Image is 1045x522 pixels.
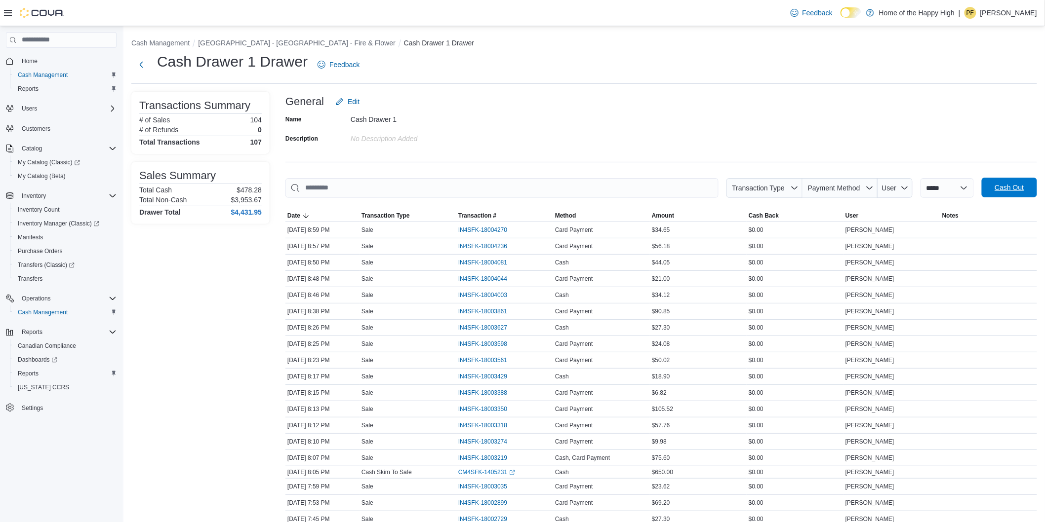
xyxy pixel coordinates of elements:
[10,244,121,258] button: Purchase Orders
[285,466,360,478] div: [DATE] 8:05 PM
[652,405,673,413] span: $105.52
[14,204,64,216] a: Inventory Count
[553,210,650,222] button: Method
[362,373,373,380] p: Sale
[348,97,360,107] span: Edit
[845,242,894,250] span: [PERSON_NAME]
[362,499,373,507] p: Sale
[879,7,955,19] p: Home of the Happy High
[285,419,360,431] div: [DATE] 8:12 PM
[14,306,117,318] span: Cash Management
[844,210,940,222] button: User
[22,295,51,302] span: Operations
[555,468,569,476] span: Cash
[18,326,117,338] span: Reports
[22,57,38,65] span: Home
[555,438,593,446] span: Card Payment
[10,258,121,272] a: Transfers (Classic)
[287,212,300,220] span: Date
[18,293,55,304] button: Operations
[285,135,318,143] label: Description
[18,233,43,241] span: Manifests
[965,7,976,19] div: Parker Frampton
[14,245,67,257] a: Purchase Orders
[458,403,517,415] button: IN4SFK-18003350
[362,212,410,220] span: Transaction Type
[14,170,70,182] a: My Catalog (Beta)
[285,436,360,447] div: [DATE] 8:10 PM
[285,305,360,317] div: [DATE] 8:38 PM
[458,242,507,250] span: IN4SFK-18004236
[362,226,373,234] p: Sale
[10,339,121,353] button: Canadian Compliance
[458,371,517,382] button: IN4SFK-18003429
[845,259,894,266] span: [PERSON_NAME]
[878,178,913,198] button: User
[845,212,859,220] span: User
[18,103,41,114] button: Users
[14,69,117,81] span: Cash Management
[841,7,861,18] input: Dark Mode
[14,381,73,393] a: [US_STATE] CCRS
[747,322,844,334] div: $0.00
[22,125,50,133] span: Customers
[458,421,507,429] span: IN4SFK-18003318
[650,210,747,222] button: Amount
[14,156,117,168] span: My Catalog (Classic)
[652,438,667,446] span: $9.98
[18,143,46,154] button: Catalog
[458,289,517,301] button: IN4SFK-18004003
[18,85,39,93] span: Reports
[458,305,517,317] button: IN4SFK-18003861
[198,39,396,47] button: [GEOGRAPHIC_DATA] - [GEOGRAPHIC_DATA] - Fire & Flower
[458,291,507,299] span: IN4SFK-18004003
[18,275,42,283] span: Transfers
[555,291,569,299] span: Cash
[139,208,181,216] h4: Drawer Total
[14,69,72,81] a: Cash Management
[555,212,576,220] span: Method
[10,305,121,319] button: Cash Management
[285,115,302,123] label: Name
[940,210,1037,222] button: Notes
[845,438,894,446] span: [PERSON_NAME]
[966,7,974,19] span: PF
[18,370,39,377] span: Reports
[555,405,593,413] span: Card Payment
[10,203,121,217] button: Inventory Count
[458,389,507,397] span: IN4SFK-18003388
[458,468,515,476] a: CM4SFK-1405231External link
[749,212,779,220] span: Cash Back
[285,257,360,268] div: [DATE] 8:50 PM
[995,183,1024,192] span: Cash Out
[14,306,72,318] a: Cash Management
[285,371,360,382] div: [DATE] 8:17 PM
[845,483,894,490] span: [PERSON_NAME]
[139,138,200,146] h4: Total Transactions
[458,224,517,236] button: IN4SFK-18004270
[285,497,360,509] div: [DATE] 7:53 PM
[555,356,593,364] span: Card Payment
[982,178,1037,197] button: Cash Out
[10,230,121,244] button: Manifests
[458,340,507,348] span: IN4SFK-18003598
[845,324,894,332] span: [PERSON_NAME]
[10,155,121,169] a: My Catalog (Classic)
[845,373,894,380] span: [PERSON_NAME]
[237,186,262,194] p: $478.28
[808,184,860,192] span: Payment Method
[2,400,121,414] button: Settings
[18,220,99,227] span: Inventory Manager (Classic)
[458,322,517,334] button: IN4SFK-18003627
[139,196,187,204] h6: Total Non-Cash
[231,208,262,216] h4: $4,431.95
[555,454,610,462] span: Cash, Card Payment
[458,387,517,399] button: IN4SFK-18003388
[747,210,844,222] button: Cash Back
[231,196,262,204] p: $3,953.67
[14,354,61,366] a: Dashboards
[803,178,878,198] button: Payment Method
[18,143,117,154] span: Catalog
[18,55,41,67] a: Home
